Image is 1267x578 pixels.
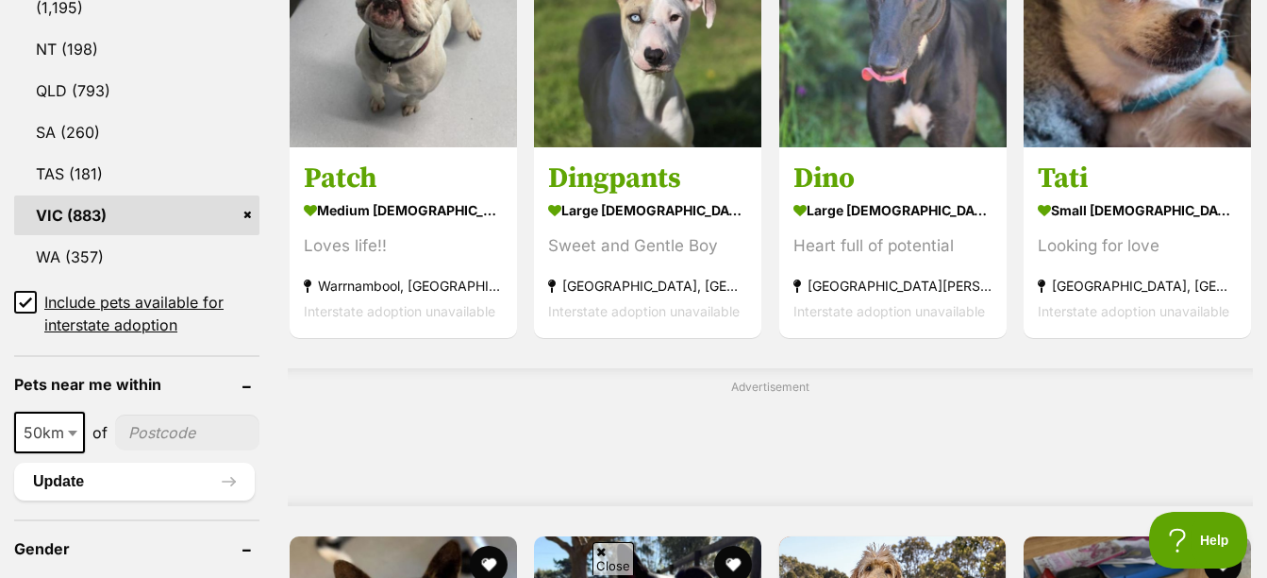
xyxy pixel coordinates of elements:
[1038,233,1237,259] div: Looking for love
[304,196,503,224] strong: medium [DEMOGRAPHIC_DATA] Dog
[115,415,259,450] input: postcode
[592,542,634,575] span: Close
[16,419,83,446] span: 50km
[1024,146,1251,338] a: Tati small [DEMOGRAPHIC_DATA] Dog Looking for love [GEOGRAPHIC_DATA], [GEOGRAPHIC_DATA] Interstat...
[793,196,992,224] strong: large [DEMOGRAPHIC_DATA] Dog
[14,112,259,152] a: SA (260)
[1038,303,1229,319] span: Interstate adoption unavailable
[14,291,259,336] a: Include pets available for interstate adoption
[14,71,259,110] a: QLD (793)
[1038,161,1237,196] h3: Tati
[548,273,747,298] strong: [GEOGRAPHIC_DATA], [GEOGRAPHIC_DATA]
[793,161,992,196] h3: Dino
[548,303,740,319] span: Interstate adoption unavailable
[304,303,495,319] span: Interstate adoption unavailable
[290,146,517,338] a: Patch medium [DEMOGRAPHIC_DATA] Dog Loves life!! Warrnambool, [GEOGRAPHIC_DATA] Interstate adopti...
[1038,273,1237,298] strong: [GEOGRAPHIC_DATA], [GEOGRAPHIC_DATA]
[14,237,259,277] a: WA (357)
[1038,196,1237,224] strong: small [DEMOGRAPHIC_DATA] Dog
[548,196,747,224] strong: large [DEMOGRAPHIC_DATA] Dog
[548,161,747,196] h3: Dingpants
[779,146,1007,338] a: Dino large [DEMOGRAPHIC_DATA] Dog Heart full of potential [GEOGRAPHIC_DATA][PERSON_NAME][GEOGRAPH...
[793,273,992,298] strong: [GEOGRAPHIC_DATA][PERSON_NAME][GEOGRAPHIC_DATA]
[14,154,259,194] a: TAS (181)
[534,146,761,338] a: Dingpants large [DEMOGRAPHIC_DATA] Dog Sweet and Gentle Boy [GEOGRAPHIC_DATA], [GEOGRAPHIC_DATA] ...
[14,412,85,453] span: 50km
[793,303,985,319] span: Interstate adoption unavailable
[1149,512,1248,569] iframe: Help Scout Beacon - Open
[793,233,992,259] div: Heart full of potential
[44,291,259,336] span: Include pets available for interstate adoption
[288,368,1253,506] div: Advertisement
[304,161,503,196] h3: Patch
[92,421,108,444] span: of
[14,29,259,69] a: NT (198)
[14,376,259,393] header: Pets near me within
[14,540,259,557] header: Gender
[14,195,259,235] a: VIC (883)
[548,233,747,259] div: Sweet and Gentle Boy
[304,273,503,298] strong: Warrnambool, [GEOGRAPHIC_DATA]
[304,233,503,259] div: Loves life!!
[14,463,255,501] button: Update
